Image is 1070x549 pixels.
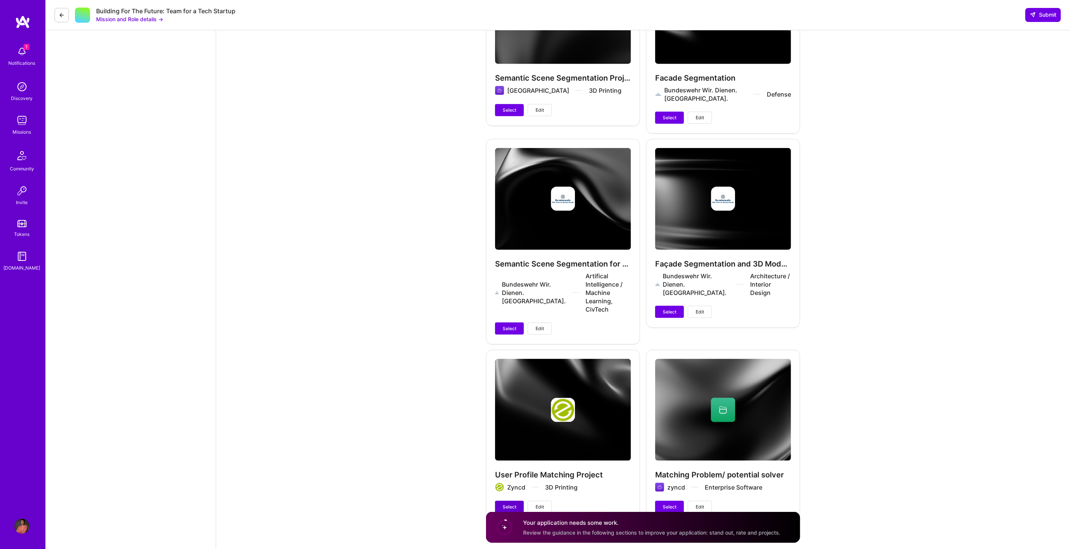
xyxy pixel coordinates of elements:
[536,107,544,114] span: Edit
[14,113,30,128] img: teamwork
[14,249,30,264] img: guide book
[663,504,676,510] span: Select
[1025,8,1061,22] button: Submit
[23,44,30,50] span: 1
[655,112,684,124] button: Select
[1030,12,1036,18] i: icon SendLight
[59,12,65,18] i: icon LeftArrowDark
[523,519,780,527] h4: Your application needs some work.
[503,504,516,510] span: Select
[536,504,544,510] span: Edit
[495,501,524,513] button: Select
[663,114,676,121] span: Select
[536,325,544,332] span: Edit
[14,79,30,94] img: discovery
[14,519,30,534] img: User Avatar
[14,183,30,198] img: Invite
[13,128,31,136] div: Missions
[1030,11,1056,19] span: Submit
[10,165,34,173] div: Community
[696,114,704,121] span: Edit
[96,15,163,23] button: Mission and Role details →
[696,504,704,510] span: Edit
[523,529,780,535] span: Review the guidance in the following sections to improve your application: stand out, rate and pr...
[9,59,36,67] div: Notifications
[696,309,704,315] span: Edit
[13,147,31,165] img: Community
[655,501,684,513] button: Select
[4,264,40,272] div: [DOMAIN_NAME]
[528,323,552,335] button: Edit
[688,501,712,513] button: Edit
[495,323,524,335] button: Select
[17,220,26,227] img: tokens
[528,501,552,513] button: Edit
[15,15,30,29] img: logo
[14,230,30,238] div: Tokens
[663,309,676,315] span: Select
[12,519,31,534] a: User Avatar
[11,94,33,102] div: Discovery
[495,104,524,116] button: Select
[655,306,684,318] button: Select
[503,325,516,332] span: Select
[14,44,30,59] img: bell
[528,104,552,116] button: Edit
[503,107,516,114] span: Select
[96,7,235,15] div: Building For The Future: Team for a Tech Startup
[16,198,28,206] div: Invite
[688,112,712,124] button: Edit
[688,306,712,318] button: Edit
